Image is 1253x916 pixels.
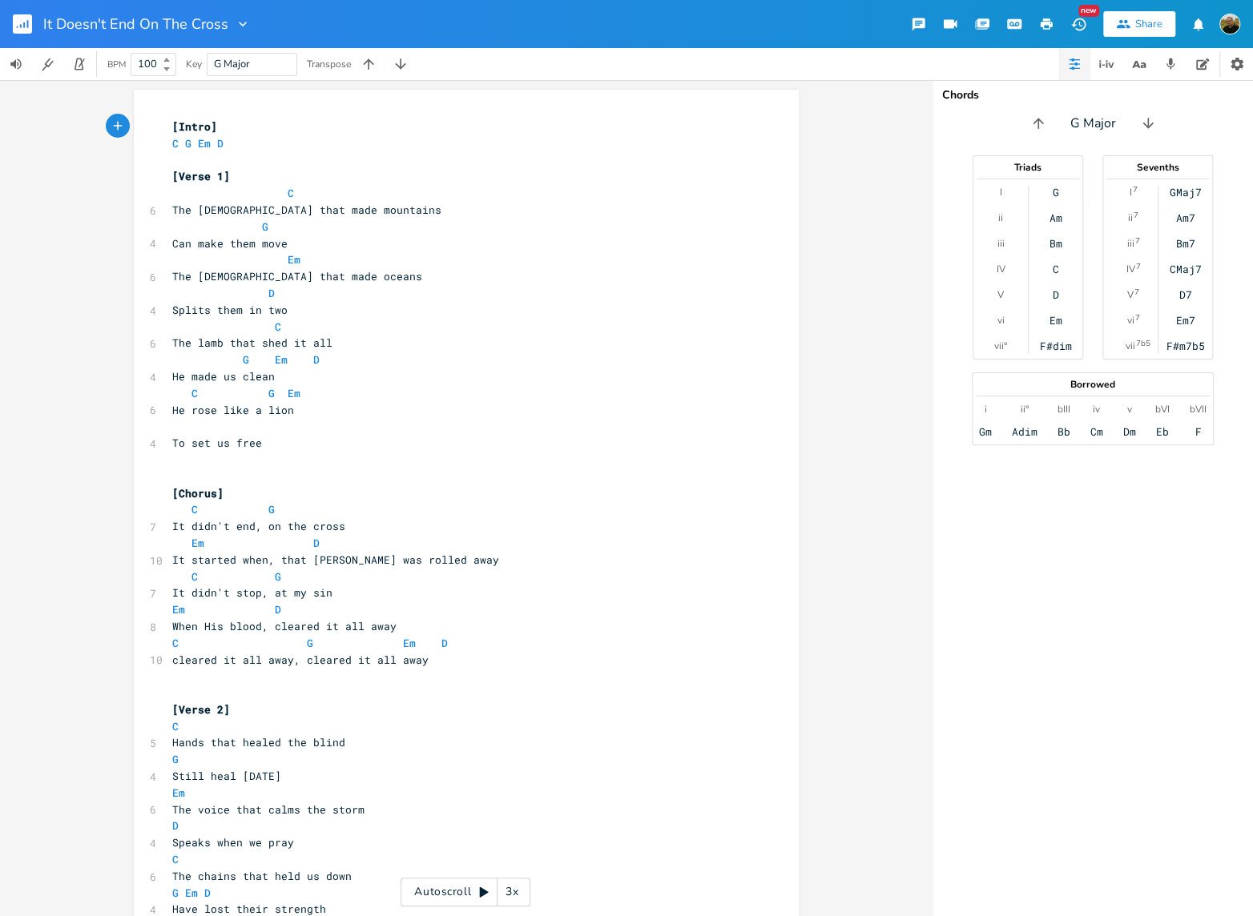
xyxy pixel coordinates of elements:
span: The lamb that shed it all [172,335,332,350]
div: Chords [942,90,1243,101]
div: BPM [107,60,126,69]
div: F [1195,425,1201,438]
span: Can make them move [172,236,288,251]
sup: 7 [1132,183,1137,196]
span: G [307,636,313,650]
span: Em [288,252,300,267]
sup: 7 [1134,311,1139,324]
sup: 7 [1135,260,1140,273]
div: ii [998,211,1003,224]
span: C [275,319,281,334]
div: Bm7 [1175,237,1195,250]
div: Sevenths [1103,163,1212,172]
span: G [185,136,191,151]
div: iii [997,237,1004,250]
span: D [172,818,179,833]
span: When His blood, cleared it all away [172,619,397,633]
span: It didn't end, on the cross [172,519,345,533]
div: F#dim [1039,339,1071,352]
div: V [997,288,1004,301]
div: iii [1126,237,1134,250]
div: C [1052,263,1058,275]
span: [Chorus] [172,486,224,500]
span: G [172,886,179,900]
span: G [268,502,275,516]
span: The [DEMOGRAPHIC_DATA] that made oceans [172,269,422,283]
div: IV [1126,263,1134,275]
div: i [985,403,987,416]
div: Am [1049,211,1062,224]
div: Triads [973,163,1082,172]
span: D [313,536,320,550]
span: G Major [214,57,250,71]
div: D [1052,288,1058,301]
div: Dm [1122,425,1135,438]
span: Still heal [DATE] [172,769,281,783]
sup: 7 [1134,286,1139,299]
div: Am7 [1175,211,1195,224]
span: C [191,386,198,400]
span: He rose like a lion [172,403,294,417]
div: Bb [1058,425,1070,438]
div: bVI [1155,403,1170,416]
span: G [172,752,179,766]
span: D [204,886,211,900]
button: New [1062,10,1094,38]
div: F#m7b5 [1166,339,1204,352]
span: [Verse 2] [172,702,230,717]
div: Gm [979,425,992,438]
span: To set us free [172,436,262,450]
sup: 7 [1134,209,1138,222]
div: bIII [1058,403,1070,416]
span: C [172,136,179,151]
span: C [172,636,179,650]
span: Em [172,602,185,617]
div: Adim [1012,425,1037,438]
span: It Doesn't End On The Cross [43,17,228,31]
div: IV [996,263,1005,275]
span: cleared it all away, cleared it all away [172,653,429,667]
span: G [268,386,275,400]
div: ii° [1021,403,1029,416]
button: Share [1103,11,1175,37]
span: He made us clean [172,369,275,384]
span: C [172,852,179,866]
span: Em [198,136,211,151]
span: It started when, that [PERSON_NAME] was rolled away [172,552,499,567]
span: G [275,569,281,584]
div: Em [1049,314,1062,327]
div: vii° [994,339,1007,352]
div: CMaj7 [1169,263,1201,275]
span: G [262,219,268,234]
span: C [191,502,198,516]
span: Em [275,352,288,367]
div: Borrowed [973,380,1213,389]
span: The chains that held us down [172,869,352,883]
span: Speaks when we pray [172,835,294,850]
div: G [1052,186,1058,199]
span: Em [185,886,198,900]
sup: 7b5 [1136,337,1150,350]
span: C [191,569,198,584]
span: [Intro] [172,119,217,134]
span: G Major [1070,114,1116,133]
span: D [313,352,320,367]
div: bVII [1190,403,1207,416]
div: Transpose [307,59,351,69]
div: Key [186,59,202,69]
img: Jordan Jankoviak [1219,14,1240,34]
div: GMaj7 [1169,186,1201,199]
div: I [1129,186,1131,199]
div: Em7 [1175,314,1195,327]
span: It didn't stop, at my sin [172,585,332,600]
sup: 7 [1134,235,1139,247]
span: Em [191,536,204,550]
span: C [172,719,179,733]
span: Splits them in two [172,303,288,317]
span: C [288,186,294,200]
span: D [268,286,275,300]
span: [Verse 1] [172,169,230,183]
div: Eb [1156,425,1169,438]
div: Cm [1090,425,1102,438]
span: Have lost their strength [172,902,326,916]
